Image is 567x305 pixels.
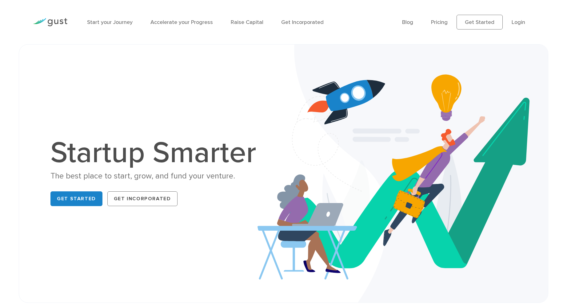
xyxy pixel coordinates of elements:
[431,19,448,25] a: Pricing
[512,19,525,25] a: Login
[50,138,263,168] h1: Startup Smarter
[281,19,324,25] a: Get Incorporated
[150,19,213,25] a: Accelerate your Progress
[50,171,263,182] div: The best place to start, grow, and fund your venture.
[33,18,67,26] img: Gust Logo
[87,19,133,25] a: Start your Journey
[231,19,263,25] a: Raise Capital
[50,191,102,206] a: Get Started
[457,15,503,29] a: Get Started
[258,45,548,303] img: Startup Smarter Hero
[402,19,413,25] a: Blog
[107,191,178,206] a: Get Incorporated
